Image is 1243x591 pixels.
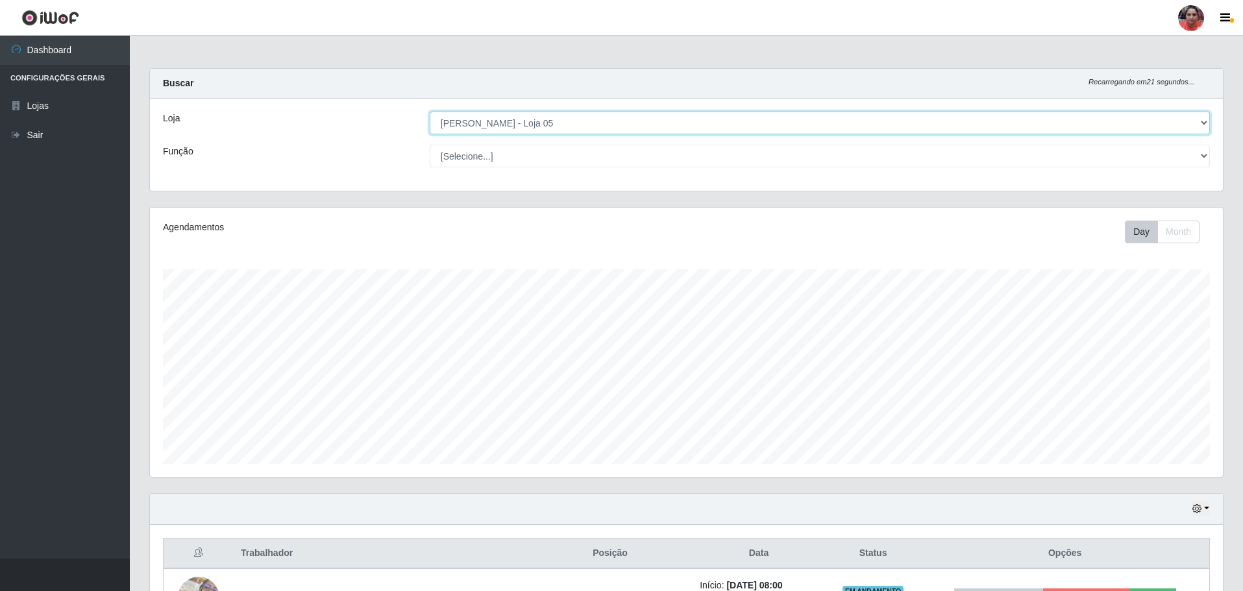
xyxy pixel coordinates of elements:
[826,538,920,569] th: Status
[163,145,193,158] label: Função
[692,538,826,569] th: Data
[163,112,180,125] label: Loja
[163,78,193,88] strong: Buscar
[1125,221,1200,243] div: First group
[1125,221,1210,243] div: Toolbar with button groups
[1125,221,1158,243] button: Day
[21,10,79,26] img: CoreUI Logo
[726,580,782,590] time: [DATE] 08:00
[1089,78,1194,86] i: Recarregando em 21 segundos...
[233,538,528,569] th: Trabalhador
[1157,221,1200,243] button: Month
[920,538,1209,569] th: Opções
[528,538,692,569] th: Posição
[163,221,588,234] div: Agendamentos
